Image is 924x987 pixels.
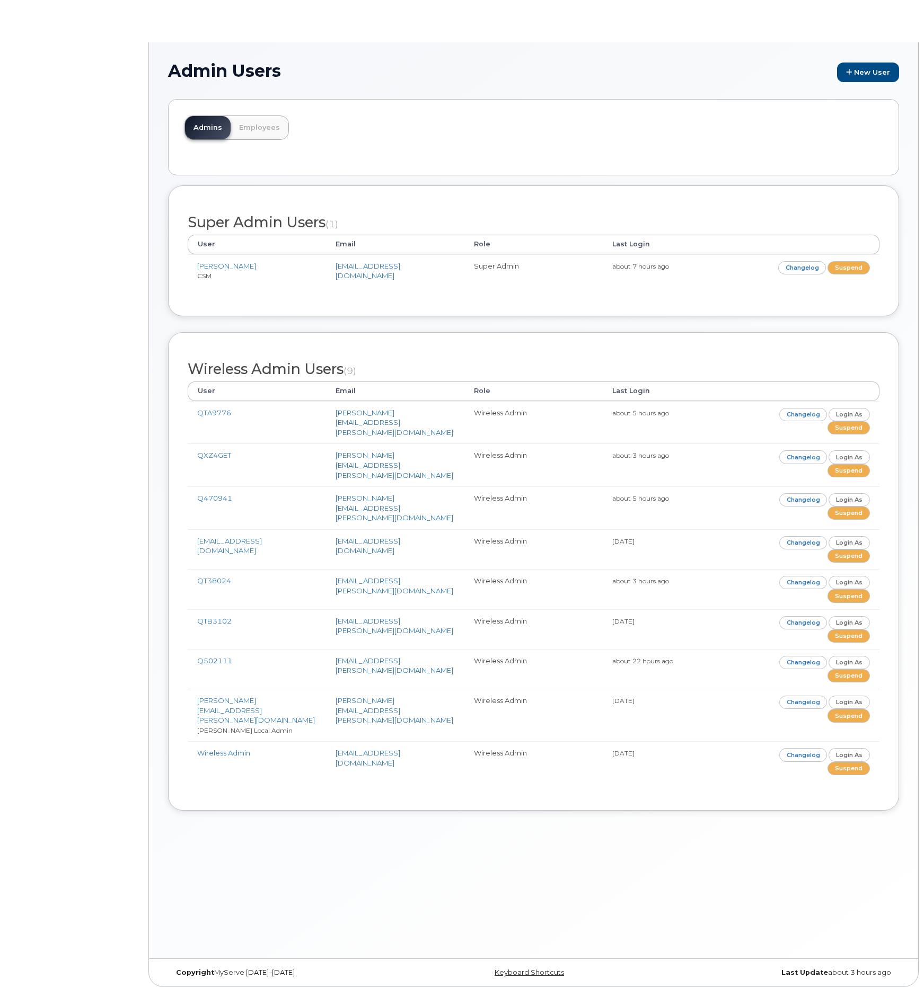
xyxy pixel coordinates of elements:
[326,381,464,401] th: Email
[603,235,741,254] th: Last Login
[464,529,603,569] td: Wireless Admin
[655,968,899,977] div: about 3 hours ago
[197,408,231,417] a: QTA9776
[779,450,828,464] a: Changelog
[828,669,870,682] a: Suspend
[829,616,870,629] a: Login as
[828,629,870,643] a: Suspend
[464,569,603,609] td: Wireless Admin
[326,235,464,254] th: Email
[168,61,899,82] h1: Admin Users
[336,537,400,555] a: [EMAIL_ADDRESS][DOMAIN_NAME]
[464,649,603,689] td: Wireless Admin
[779,493,828,506] a: Changelog
[781,968,828,976] strong: Last Update
[464,381,603,401] th: Role
[779,616,828,629] a: Changelog
[197,617,232,625] a: QTB3102
[197,262,256,270] a: [PERSON_NAME]
[231,116,288,139] a: Employees
[188,215,879,230] h2: Super Admin Users
[603,381,741,401] th: Last Login
[837,63,899,82] a: New User
[828,464,870,477] a: Suspend
[336,451,453,479] a: [PERSON_NAME][EMAIL_ADDRESS][PERSON_NAME][DOMAIN_NAME]
[829,696,870,709] a: Login as
[188,235,326,254] th: User
[779,696,828,709] a: Changelog
[829,493,870,506] a: Login as
[829,576,870,589] a: Login as
[344,365,356,376] small: (9)
[828,506,870,520] a: Suspend
[612,262,669,270] small: about 7 hours ago
[612,697,635,705] small: [DATE]
[464,609,603,649] td: Wireless Admin
[336,656,453,675] a: [EMAIL_ADDRESS][PERSON_NAME][DOMAIN_NAME]
[779,748,828,761] a: Changelog
[197,537,262,555] a: [EMAIL_ADDRESS][DOMAIN_NAME]
[828,589,870,602] a: Suspend
[778,261,826,274] a: Changelog
[829,408,870,421] a: Login as
[325,218,338,229] small: (1)
[829,536,870,549] a: Login as
[828,709,870,722] a: Suspend
[464,254,603,287] td: Super Admin
[464,443,603,486] td: Wireless Admin
[336,408,453,437] a: [PERSON_NAME][EMAIL_ADDRESS][PERSON_NAME][DOMAIN_NAME]
[336,749,400,767] a: [EMAIL_ADDRESS][DOMAIN_NAME]
[197,656,232,665] a: Q502111
[464,486,603,529] td: Wireless Admin
[188,361,879,377] h2: Wireless Admin Users
[612,451,669,459] small: about 3 hours ago
[464,401,603,444] td: Wireless Admin
[829,450,870,464] a: Login as
[612,409,669,417] small: about 5 hours ago
[779,408,828,421] a: Changelog
[464,741,603,781] td: Wireless Admin
[612,749,635,757] small: [DATE]
[828,421,870,434] a: Suspend
[336,262,400,280] a: [EMAIL_ADDRESS][DOMAIN_NAME]
[828,762,870,775] a: Suspend
[197,576,231,585] a: QT38024
[828,261,870,274] a: Suspend
[464,689,603,741] td: Wireless Admin
[336,576,453,595] a: [EMAIL_ADDRESS][PERSON_NAME][DOMAIN_NAME]
[612,657,673,665] small: about 22 hours ago
[779,656,828,669] a: Changelog
[495,968,564,976] a: Keyboard Shortcuts
[336,617,453,635] a: [EMAIL_ADDRESS][PERSON_NAME][DOMAIN_NAME]
[185,116,231,139] a: Admins
[197,451,231,459] a: QXZ4GET
[188,381,326,401] th: User
[612,494,669,502] small: about 5 hours ago
[612,617,635,625] small: [DATE]
[197,726,293,734] small: [PERSON_NAME] Local Admin
[779,536,828,549] a: Changelog
[612,577,669,585] small: about 3 hours ago
[464,235,603,254] th: Role
[168,968,412,977] div: MyServe [DATE]–[DATE]
[197,696,315,724] a: [PERSON_NAME][EMAIL_ADDRESS][PERSON_NAME][DOMAIN_NAME]
[197,749,250,757] a: Wireless Admin
[197,272,212,280] small: CSM
[829,656,870,669] a: Login as
[828,549,870,563] a: Suspend
[197,494,232,502] a: Q470941
[336,494,453,522] a: [PERSON_NAME][EMAIL_ADDRESS][PERSON_NAME][DOMAIN_NAME]
[612,537,635,545] small: [DATE]
[829,748,870,761] a: Login as
[176,968,214,976] strong: Copyright
[336,696,453,724] a: [PERSON_NAME][EMAIL_ADDRESS][PERSON_NAME][DOMAIN_NAME]
[779,576,828,589] a: Changelog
